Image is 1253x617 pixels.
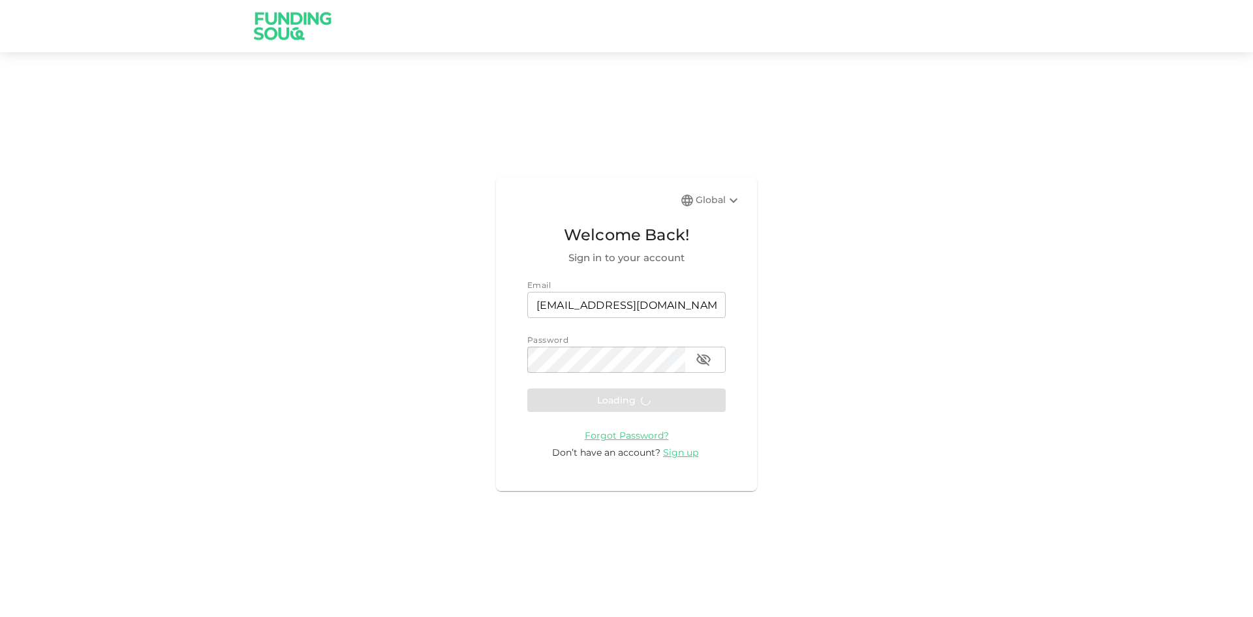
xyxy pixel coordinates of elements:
span: Sign in to your account [527,250,726,266]
div: Global [696,193,741,208]
span: Password [527,335,568,345]
span: Email [527,280,551,290]
input: email [527,292,726,318]
a: Forgot Password? [585,429,669,441]
span: Welcome Back! [527,223,726,247]
span: Don’t have an account? [552,447,660,458]
input: password [527,347,685,373]
span: Sign up [663,447,698,458]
